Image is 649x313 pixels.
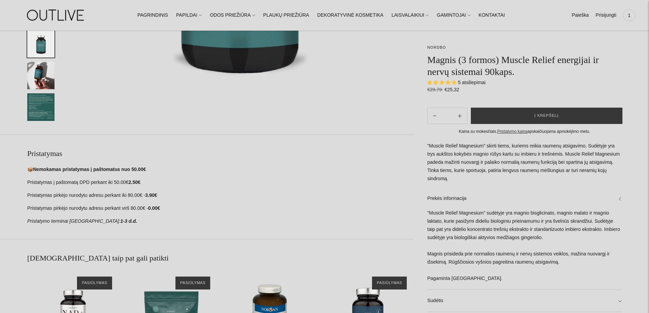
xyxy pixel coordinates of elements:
[263,8,309,23] a: PLAUKŲ PRIEŽIŪRA
[623,8,635,23] a: 1
[428,108,442,124] button: Add product quantity
[14,3,99,27] img: OUTLIVE
[148,205,160,211] strong: 0.00€
[427,209,622,289] div: "Muscle Relief Magnesium" sudėtyje yra magnio bisglicinato, magnio malato ir magnio laktato, kuri...
[624,11,634,20] span: 1
[27,253,414,263] h2: [DEMOGRAPHIC_DATA] taip pat gali patikti
[27,148,414,159] h2: Pristatymas
[427,45,446,49] a: NORDBO
[442,111,452,121] input: Product quantity
[596,8,616,23] a: Prisijungti
[427,188,622,209] a: Prekės informacija
[445,87,459,92] span: €25,32
[479,8,505,23] a: KONTAKTAI
[27,30,55,58] button: Translation missing: en.general.accessibility.image_thumbail
[427,80,458,85] span: 5.00 stars
[427,290,622,312] a: Sudėtis
[391,8,429,23] a: LAISVALAIKIUI
[128,179,140,185] strong: 2.50€
[572,8,589,23] a: Paieška
[427,142,622,183] p: "Muscle Relief Magnesium" skirti tiems, kuriems reikia raumenų atsigavimo. Sudėtyje yra trys aukš...
[27,191,414,200] p: Pristatymas pirkėjo nurodytu adresu perkant iki 80.00€ -
[427,87,443,92] s: €29,79
[176,8,202,23] a: PAPILDAI
[317,8,383,23] a: DEKORATYVINĖ KOSMETIKA
[27,166,414,174] p: 📦
[27,218,120,224] em: Pristatymo terminai [GEOGRAPHIC_DATA]:
[437,8,470,23] a: GAMINTOJAI
[27,178,414,187] p: Pristatymas į paštomatą DPD perkant iki 50.00€
[458,80,485,85] span: 5 atsiliepimai
[535,112,559,119] span: Į krepšelį
[137,8,168,23] a: PAGRINDINIS
[497,129,528,134] a: Pristatymo kaina
[471,108,622,124] button: Į krepšelį
[27,93,55,121] button: Translation missing: en.general.accessibility.image_thumbail
[27,204,414,213] p: Pristatymas pirkėjo nurodytu adresu perkant virš 80.00€ -
[33,167,146,172] strong: Nemokamas pristatymas į paštomatus nuo 50.00€
[427,128,622,135] div: Kaina su mokesčiais. apskaičiuojama apmokėjimo metu.
[452,108,467,124] button: Subtract product quantity
[427,54,622,78] h1: Magnis (3 formos) Muscle Relief energijai ir nervų sistemai 90kaps.
[27,62,55,89] button: Translation missing: en.general.accessibility.image_thumbail
[120,218,137,224] strong: 1-3 d.d.
[210,8,255,23] a: ODOS PRIEŽIŪRA
[145,192,157,198] strong: 3.90€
